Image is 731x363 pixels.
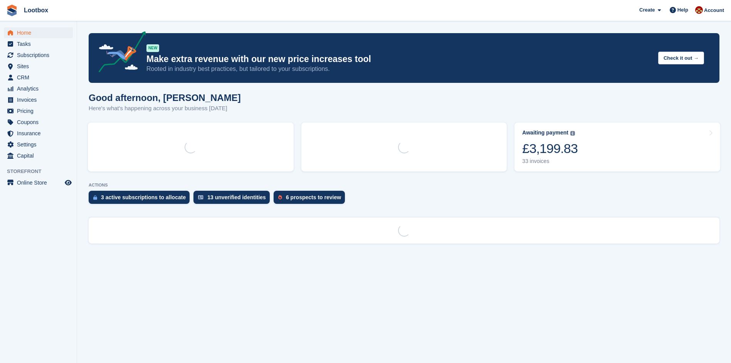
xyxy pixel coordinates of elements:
span: Online Store [17,177,63,188]
img: price-adjustments-announcement-icon-8257ccfd72463d97f412b2fc003d46551f7dbcb40ab6d574587a9cd5c0d94... [92,31,146,75]
a: menu [4,177,73,188]
a: menu [4,39,73,49]
button: Check it out → [658,52,704,64]
div: NEW [146,44,159,52]
img: Chad Brown [695,6,703,14]
div: £3,199.83 [522,141,578,156]
a: menu [4,106,73,116]
a: Preview store [64,178,73,187]
span: Analytics [17,83,63,94]
span: Tasks [17,39,63,49]
a: menu [4,50,73,61]
span: Account [704,7,724,14]
span: Help [677,6,688,14]
p: Make extra revenue with our new price increases tool [146,54,652,65]
a: Awaiting payment £3,199.83 33 invoices [514,123,720,171]
a: menu [4,128,73,139]
img: active_subscription_to_allocate_icon-d502201f5373d7db506a760aba3b589e785aa758c864c3986d89f69b8ff3... [93,195,97,200]
img: icon-info-grey-7440780725fd019a000dd9b08b2336e03edf1995a4989e88bcd33f0948082b44.svg [570,131,575,136]
a: 6 prospects to review [274,191,349,208]
div: 3 active subscriptions to allocate [101,194,186,200]
p: ACTIONS [89,183,719,188]
a: menu [4,139,73,150]
a: menu [4,94,73,105]
div: 33 invoices [522,158,578,165]
span: CRM [17,72,63,83]
img: verify_identity-adf6edd0f0f0b5bbfe63781bf79b02c33cf7c696d77639b501bdc392416b5a36.svg [198,195,203,200]
a: menu [4,72,73,83]
p: Here's what's happening across your business [DATE] [89,104,241,113]
span: Settings [17,139,63,150]
div: 13 unverified identities [207,194,266,200]
span: Sites [17,61,63,72]
span: Invoices [17,94,63,105]
a: menu [4,117,73,128]
div: Awaiting payment [522,129,568,136]
h1: Good afternoon, [PERSON_NAME] [89,92,241,103]
a: 13 unverified identities [193,191,274,208]
a: 3 active subscriptions to allocate [89,191,193,208]
a: menu [4,83,73,94]
img: stora-icon-8386f47178a22dfd0bd8f6a31ec36ba5ce8667c1dd55bd0f319d3a0aa187defe.svg [6,5,18,16]
p: Rooted in industry best practices, but tailored to your subscriptions. [146,65,652,73]
img: prospect-51fa495bee0391a8d652442698ab0144808aea92771e9ea1ae160a38d050c398.svg [278,195,282,200]
span: Home [17,27,63,38]
span: Create [639,6,655,14]
span: Pricing [17,106,63,116]
span: Subscriptions [17,50,63,61]
span: Capital [17,150,63,161]
a: Lootbox [21,4,51,17]
a: menu [4,27,73,38]
span: Coupons [17,117,63,128]
a: menu [4,150,73,161]
span: Insurance [17,128,63,139]
div: 6 prospects to review [286,194,341,200]
span: Storefront [7,168,77,175]
a: menu [4,61,73,72]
